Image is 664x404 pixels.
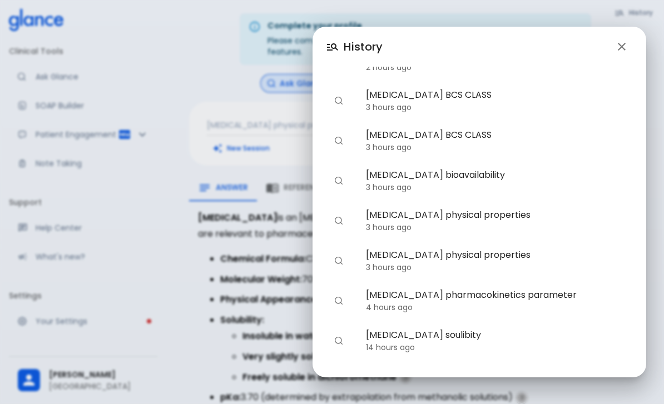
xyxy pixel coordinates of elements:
time: 3 hours ago [366,102,412,113]
span: [MEDICAL_DATA] BCS CLASS [366,128,624,142]
time: 4 hours ago [366,302,413,313]
time: 3 hours ago [366,222,412,233]
div: [MEDICAL_DATA] pharmacokinetics parameter4 hours ago [326,281,633,321]
h6: History [344,38,383,56]
time: 2 hours ago [366,62,412,73]
span: [MEDICAL_DATA] BCS CLASS [366,88,624,102]
span: [MEDICAL_DATA] physical properties [366,248,624,262]
div: [MEDICAL_DATA] soulibity14 hours ago [326,321,633,361]
div: [MEDICAL_DATA] physical properties3 hours ago [326,201,633,241]
time: 3 hours ago [366,142,412,153]
div: [MEDICAL_DATA] BCS CLASS3 hours ago [326,121,633,161]
span: [MEDICAL_DATA] pharmacokinetics parameter [366,288,624,302]
span: [MEDICAL_DATA] bioavailability [366,168,624,182]
div: [MEDICAL_DATA] bioavailability3 hours ago [326,161,633,201]
div: [MEDICAL_DATA] BCS CLASS3 hours ago [326,81,633,121]
time: 14 hours ago [366,342,415,353]
div: [MEDICAL_DATA] physical properties3 hours ago [326,241,633,281]
time: 3 hours ago [366,182,412,193]
button: Load More [445,374,514,397]
span: [MEDICAL_DATA] physical properties [366,208,624,222]
span: [MEDICAL_DATA] soulibity [366,328,624,342]
time: 3 hours ago [366,262,412,273]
